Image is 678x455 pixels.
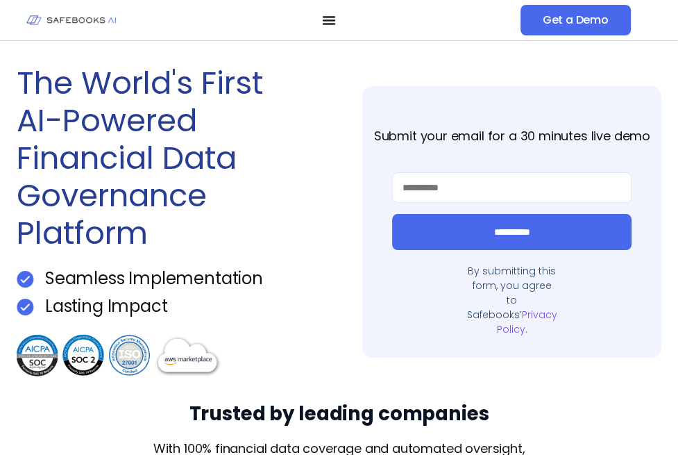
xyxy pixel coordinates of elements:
p: Lasting Impact [45,298,167,315]
h3: Trusted by leading companies [189,402,489,426]
img: Get a Demo 3 [17,333,223,379]
p: Seamless Implementation [45,270,263,287]
a: Privacy Policy [497,308,557,336]
p: By submitting this form, you agree to Safebooks’ . [467,264,557,337]
span: Get a Demo [543,13,609,27]
button: Menu Toggle [322,13,336,27]
img: Get a Demo 1 [17,271,34,288]
h1: The World's First AI-Powered Financial Data Governance Platform [17,65,316,252]
a: Get a Demo [520,5,631,35]
nav: Menu [138,13,520,27]
strong: Submit your email for a 30 minutes live demo [374,127,650,144]
img: Get a Demo 1 [17,299,34,315]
